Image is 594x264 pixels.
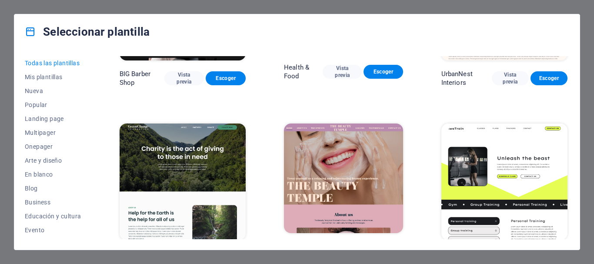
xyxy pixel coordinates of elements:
button: Evento [25,223,81,237]
span: Escoger [213,75,239,82]
span: Business [25,199,81,206]
button: Vista previa [164,71,204,85]
span: Multipager [25,129,81,136]
span: Escoger [370,68,396,75]
span: Escoger [537,75,561,82]
span: Popular [25,101,81,108]
p: Health & Food [284,63,323,80]
img: Green Change [120,124,246,240]
span: Onepager [25,143,81,150]
button: Multipager [25,126,81,140]
button: En blanco [25,167,81,181]
button: Blog [25,181,81,195]
button: Escoger [364,65,403,79]
button: Gastronomía [25,237,81,251]
span: Nueva [25,87,81,94]
span: Educación y cultura [25,213,81,220]
span: Vista previa [171,71,197,85]
button: Business [25,195,81,209]
span: Blog [25,185,81,192]
button: Educación y cultura [25,209,81,223]
span: Mis plantillas [25,74,81,80]
button: Vista previa [323,65,362,79]
button: Mis plantillas [25,70,81,84]
span: Evento [25,227,81,234]
p: BIG Barber Shop [120,70,164,87]
h4: Seleccionar plantilla [25,25,150,39]
button: Vista previa [492,71,529,85]
span: Arte y diseño [25,157,81,164]
img: WeTrain [441,124,567,240]
button: Escoger [531,71,567,85]
img: The Beauty Temple [284,124,403,233]
span: Landing page [25,115,81,122]
span: Todas las plantillas [25,60,81,67]
button: Landing page [25,112,81,126]
span: Vista previa [499,71,522,85]
span: En blanco [25,171,81,178]
button: Onepager [25,140,81,154]
button: Arte y diseño [25,154,81,167]
p: UrbanNest Interiors [441,70,492,87]
button: Todas las plantillas [25,56,81,70]
button: Popular [25,98,81,112]
button: Nueva [25,84,81,98]
span: Vista previa [330,65,355,79]
button: Escoger [206,71,246,85]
